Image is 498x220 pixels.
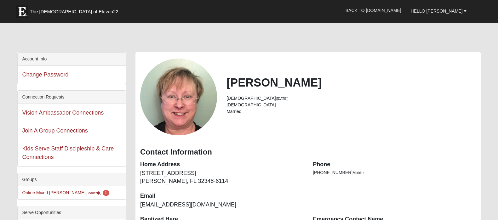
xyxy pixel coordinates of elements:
[140,161,303,169] dt: Home Address
[140,192,303,200] dt: Email
[226,108,476,115] li: Married
[18,206,126,219] div: Serve Opportunities
[411,8,463,14] span: Hello [PERSON_NAME]
[140,201,303,209] dd: [EMAIL_ADDRESS][DOMAIN_NAME]
[18,91,126,104] div: Connection Requests
[22,127,88,134] a: Join A Group Connections
[22,71,69,78] a: Change Password
[22,145,114,160] a: Kids Serve Staff Discipleship & Care Connections
[313,169,476,176] li: [PHONE_NUMBER]
[18,53,126,66] div: Account Info
[13,2,139,18] a: The [DEMOGRAPHIC_DATA] of Eleven22
[352,171,363,175] span: Mobile
[30,8,118,15] span: The [DEMOGRAPHIC_DATA] of Eleven22
[140,148,476,157] h3: Contact Information
[406,3,472,19] a: Hello [PERSON_NAME]
[226,102,476,108] li: [DEMOGRAPHIC_DATA]
[140,59,217,135] a: View Fullsize Photo
[22,190,109,195] a: Online Mixed [PERSON_NAME](Leader) 1
[18,173,126,186] div: Groups
[226,95,476,102] li: [DEMOGRAPHIC_DATA]
[313,161,476,169] dt: Phone
[226,76,476,89] h2: [PERSON_NAME]
[85,191,101,195] small: (Leader )
[22,110,104,116] a: Vision Ambassador Connections
[140,169,303,185] dd: [STREET_ADDRESS] [PERSON_NAME], FL 32348-6114
[16,5,28,18] img: Eleven22 logo
[276,97,289,100] small: ([DATE])
[341,3,406,18] a: Back to [DOMAIN_NAME]
[103,190,109,196] span: number of pending members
